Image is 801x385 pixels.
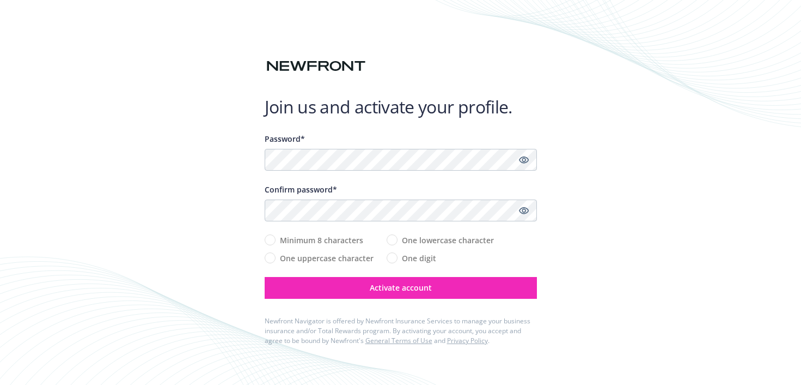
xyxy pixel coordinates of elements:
img: Newfront logo [265,57,368,76]
span: Confirm password* [265,184,337,195]
span: Password* [265,134,305,144]
span: One digit [402,252,436,264]
input: Confirm your unique password... [265,200,537,221]
a: General Terms of Use [365,336,432,345]
span: One uppercase character [280,252,374,264]
a: Show password [517,204,530,217]
h1: Join us and activate your profile. [265,96,537,118]
div: Newfront Navigator is offered by Newfront Insurance Services to manage your business insurance an... [265,316,537,346]
button: Activate account [265,277,537,299]
a: Show password [517,153,530,166]
span: Minimum 8 characters [280,234,363,246]
a: Privacy Policy [447,336,488,345]
span: Activate account [370,282,432,293]
span: One lowercase character [402,234,494,246]
input: Enter a unique password... [265,149,537,171]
